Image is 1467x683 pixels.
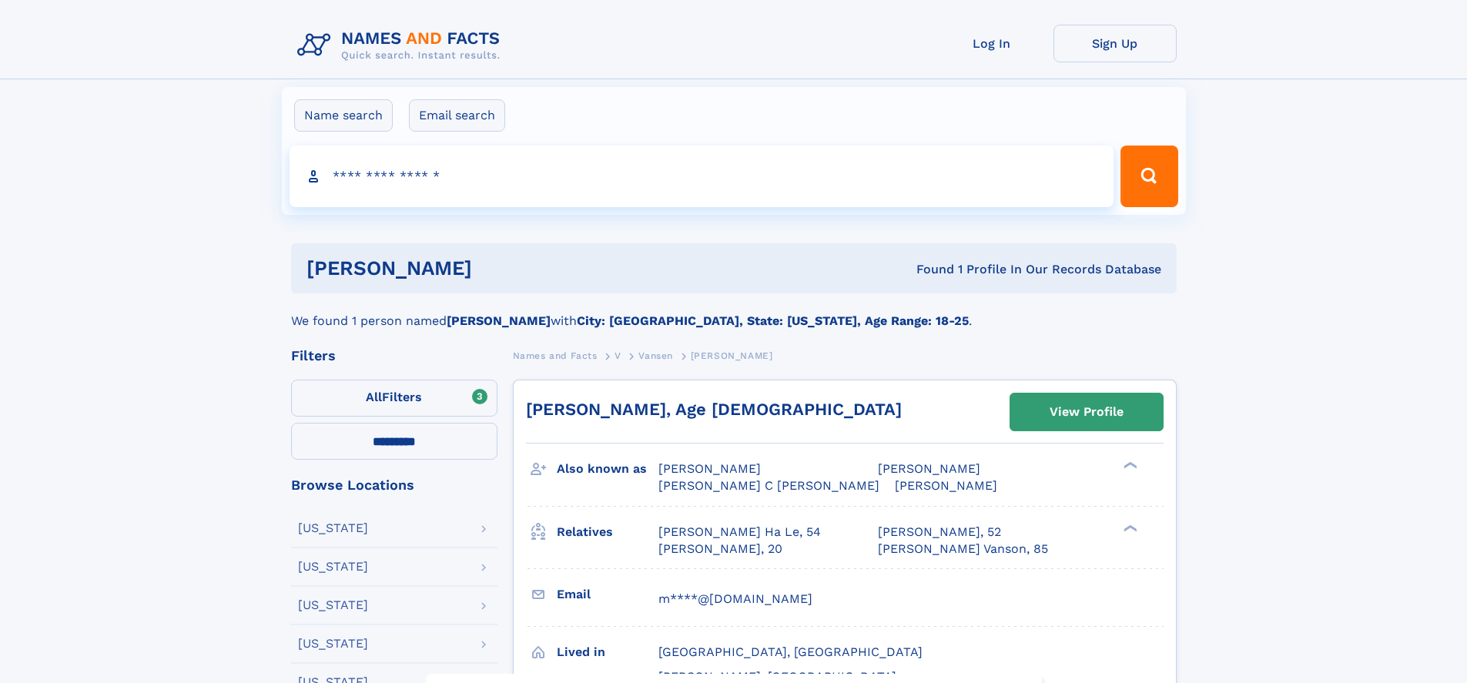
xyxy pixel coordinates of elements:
[658,644,923,659] span: [GEOGRAPHIC_DATA], [GEOGRAPHIC_DATA]
[298,638,368,650] div: [US_STATE]
[306,259,695,278] h1: [PERSON_NAME]
[557,456,658,482] h3: Also known as
[557,639,658,665] h3: Lived in
[409,99,505,132] label: Email search
[930,25,1053,62] a: Log In
[1050,394,1124,430] div: View Profile
[1010,393,1163,430] a: View Profile
[1053,25,1177,62] a: Sign Up
[291,25,513,66] img: Logo Names and Facts
[658,461,761,476] span: [PERSON_NAME]
[291,349,497,363] div: Filters
[290,146,1114,207] input: search input
[615,346,621,365] a: V
[447,313,551,328] b: [PERSON_NAME]
[298,522,368,534] div: [US_STATE]
[694,261,1161,278] div: Found 1 Profile In Our Records Database
[291,478,497,492] div: Browse Locations
[291,293,1177,330] div: We found 1 person named with .
[658,541,782,557] a: [PERSON_NAME], 20
[658,478,879,493] span: [PERSON_NAME] C [PERSON_NAME]
[878,524,1001,541] a: [PERSON_NAME], 52
[294,99,393,132] label: Name search
[577,313,969,328] b: City: [GEOGRAPHIC_DATA], State: [US_STATE], Age Range: 18-25
[638,346,673,365] a: Vansen
[878,461,980,476] span: [PERSON_NAME]
[658,524,821,541] a: [PERSON_NAME] Ha Le, 54
[557,519,658,545] h3: Relatives
[526,400,902,419] a: [PERSON_NAME], Age [DEMOGRAPHIC_DATA]
[1120,523,1138,533] div: ❯
[878,541,1048,557] a: [PERSON_NAME] Vanson, 85
[615,350,621,361] span: V
[1120,460,1138,470] div: ❯
[1120,146,1177,207] button: Search Button
[366,390,382,404] span: All
[291,380,497,417] label: Filters
[298,599,368,611] div: [US_STATE]
[638,350,673,361] span: Vansen
[513,346,598,365] a: Names and Facts
[691,350,773,361] span: [PERSON_NAME]
[557,581,658,608] h3: Email
[895,478,997,493] span: [PERSON_NAME]
[298,561,368,573] div: [US_STATE]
